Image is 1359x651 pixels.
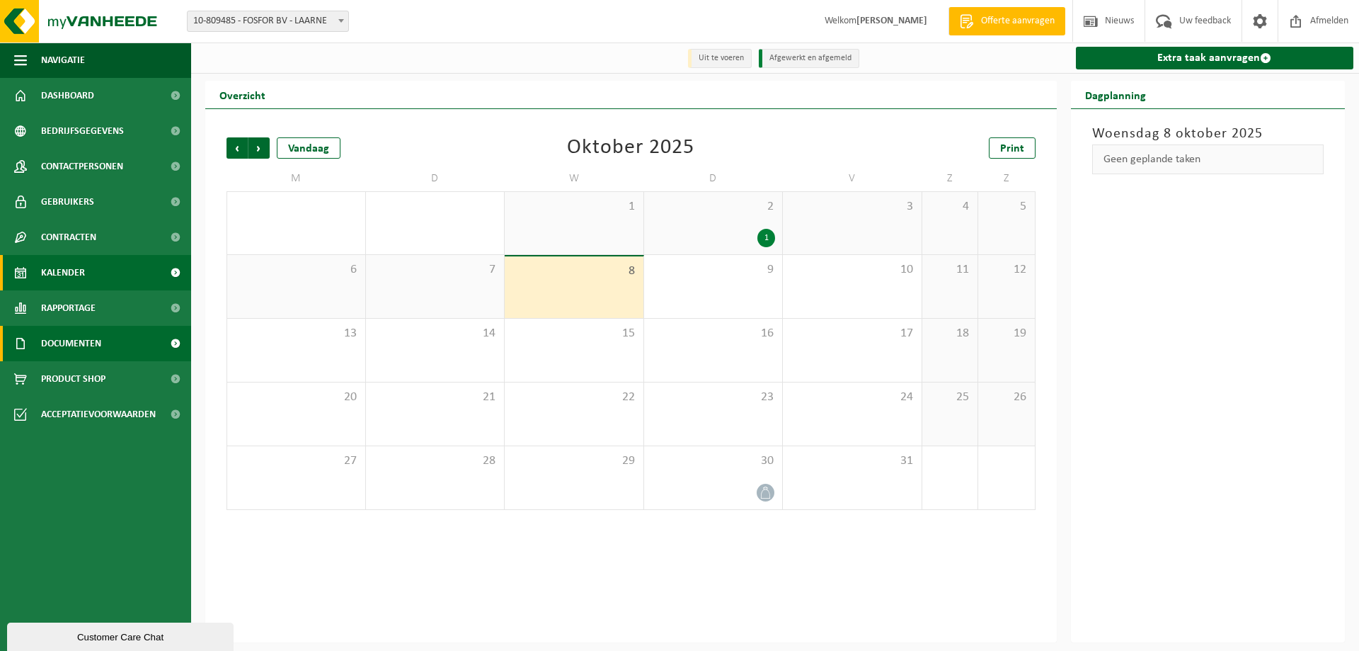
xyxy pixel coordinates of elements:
span: Rapportage [41,290,96,326]
td: Z [922,166,979,191]
strong: [PERSON_NAME] [856,16,927,26]
span: 21 [373,390,498,405]
span: Print [1000,143,1024,154]
span: Volgende [248,137,270,159]
span: 18 [929,326,971,341]
span: Gebruikers [41,184,94,220]
span: 1 [512,199,636,215]
span: 7 [373,262,498,278]
span: Kalender [41,255,85,290]
span: 30 [651,453,776,469]
span: Contactpersonen [41,149,123,184]
span: 12 [985,262,1027,278]
span: 28 [373,453,498,469]
h3: Woensdag 8 oktober 2025 [1092,123,1324,145]
td: D [644,166,784,191]
td: W [505,166,644,191]
span: 6 [234,262,358,278]
iframe: chat widget [7,620,236,651]
span: 19 [985,326,1027,341]
td: V [783,166,922,191]
td: D [366,166,505,191]
div: Vandaag [277,137,340,159]
span: Offerte aanvragen [977,14,1058,28]
span: 31 [790,453,914,469]
a: Print [989,137,1036,159]
span: 3 [790,199,914,215]
td: Z [978,166,1035,191]
span: Navigatie [41,43,85,78]
div: Geen geplande taken [1092,145,1324,174]
span: 29 [512,453,636,469]
div: 1 [757,229,775,247]
span: 5 [985,199,1027,215]
span: Documenten [41,326,101,361]
span: Vorige [226,137,248,159]
span: Acceptatievoorwaarden [41,397,156,432]
span: 25 [929,390,971,405]
span: 15 [512,326,636,341]
span: Contracten [41,220,96,255]
h2: Overzicht [205,81,280,108]
span: 10-809485 - FOSFOR BV - LAARNE [188,11,348,31]
span: 24 [790,390,914,405]
div: Oktober 2025 [567,137,694,159]
td: M [226,166,366,191]
span: 13 [234,326,358,341]
span: 26 [985,390,1027,405]
span: 2 [651,199,776,215]
span: 14 [373,326,498,341]
span: 22 [512,390,636,405]
a: Offerte aanvragen [948,7,1065,35]
span: 8 [512,264,636,279]
span: 10-809485 - FOSFOR BV - LAARNE [187,11,349,32]
span: 27 [234,453,358,469]
span: 11 [929,262,971,278]
a: Extra taak aanvragen [1076,47,1354,69]
span: 17 [790,326,914,341]
li: Uit te voeren [688,49,752,68]
h2: Dagplanning [1071,81,1160,108]
span: 10 [790,262,914,278]
span: Product Shop [41,361,105,397]
span: 4 [929,199,971,215]
span: Bedrijfsgegevens [41,113,124,149]
span: 20 [234,390,358,405]
span: 16 [651,326,776,341]
li: Afgewerkt en afgemeld [759,49,859,68]
span: Dashboard [41,78,94,113]
span: 9 [651,262,776,278]
span: 23 [651,390,776,405]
